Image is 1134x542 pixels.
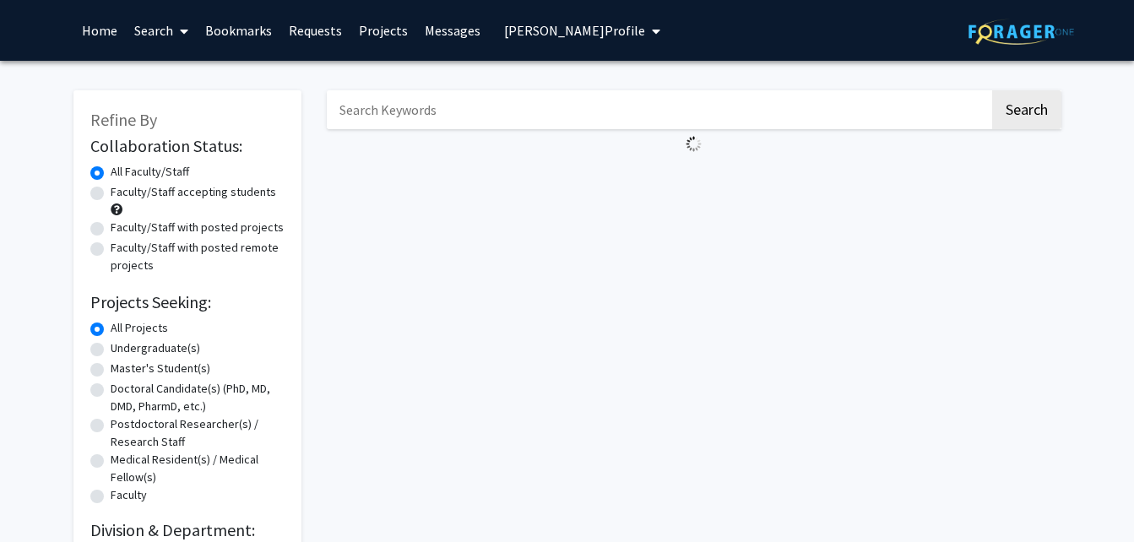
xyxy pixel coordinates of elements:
label: Postdoctoral Researcher(s) / Research Staff [111,415,285,451]
label: Master's Student(s) [111,360,210,377]
a: Bookmarks [197,1,280,60]
label: Medical Resident(s) / Medical Fellow(s) [111,451,285,486]
a: Requests [280,1,350,60]
label: Faculty/Staff accepting students [111,183,276,201]
span: [PERSON_NAME] Profile [504,22,645,39]
a: Home [73,1,126,60]
span: Refine By [90,109,157,130]
label: Faculty [111,486,147,504]
img: Loading [679,129,708,159]
img: ForagerOne Logo [969,19,1074,45]
input: Search Keywords [327,90,990,129]
label: All Faculty/Staff [111,163,189,181]
nav: Page navigation [327,159,1061,198]
label: Faculty/Staff with posted remote projects [111,239,285,274]
label: All Projects [111,319,168,337]
button: Search [992,90,1061,129]
a: Messages [416,1,489,60]
a: Search [126,1,197,60]
label: Doctoral Candidate(s) (PhD, MD, DMD, PharmD, etc.) [111,380,285,415]
a: Projects [350,1,416,60]
h2: Projects Seeking: [90,292,285,312]
h2: Collaboration Status: [90,136,285,156]
h2: Division & Department: [90,520,285,540]
label: Undergraduate(s) [111,339,200,357]
label: Faculty/Staff with posted projects [111,219,284,236]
